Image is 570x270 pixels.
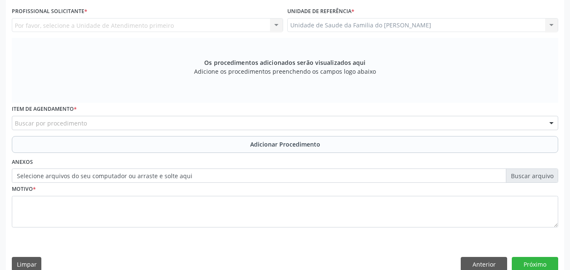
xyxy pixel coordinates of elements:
label: Anexos [12,156,33,169]
button: Adicionar Procedimento [12,136,558,153]
span: Os procedimentos adicionados serão visualizados aqui [204,58,365,67]
span: Adicionar Procedimento [250,140,320,149]
label: Unidade de referência [287,5,354,18]
span: Adicione os procedimentos preenchendo os campos logo abaixo [194,67,376,76]
label: Motivo [12,183,36,196]
span: Buscar por procedimento [15,119,87,128]
label: Profissional Solicitante [12,5,87,18]
label: Item de agendamento [12,103,77,116]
